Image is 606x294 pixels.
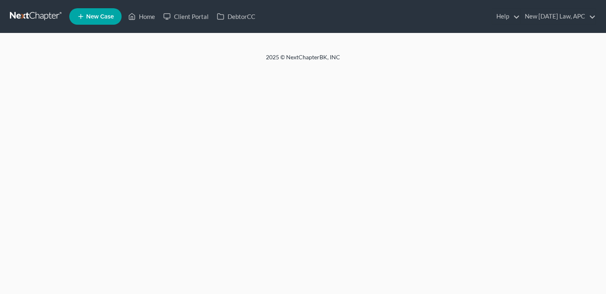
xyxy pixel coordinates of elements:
a: Help [492,9,520,24]
a: Client Portal [159,9,213,24]
a: DebtorCC [213,9,259,24]
a: New [DATE] Law, APC [521,9,596,24]
new-legal-case-button: New Case [69,8,122,25]
a: Home [124,9,159,24]
div: 2025 © NextChapterBK, INC [68,53,538,68]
